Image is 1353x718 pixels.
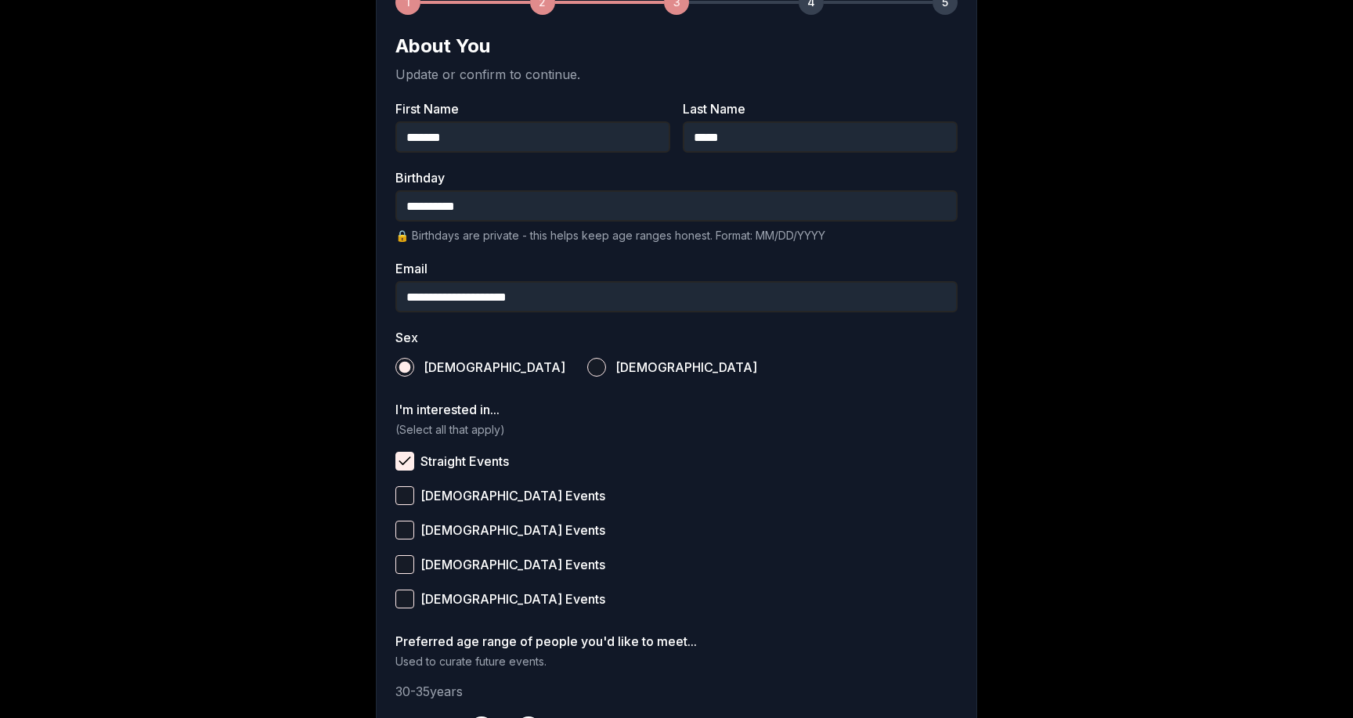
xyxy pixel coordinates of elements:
h2: About You [395,34,958,59]
button: [DEMOGRAPHIC_DATA] Events [395,590,414,608]
p: 30 - 35 years [395,682,958,701]
p: Update or confirm to continue. [395,65,958,84]
label: Birthday [395,171,958,184]
button: [DEMOGRAPHIC_DATA] Events [395,521,414,539]
p: 🔒 Birthdays are private - this helps keep age ranges honest. Format: MM/DD/YYYY [395,228,958,244]
span: [DEMOGRAPHIC_DATA] Events [420,524,605,536]
span: [DEMOGRAPHIC_DATA] Events [420,593,605,605]
button: [DEMOGRAPHIC_DATA] Events [395,555,414,574]
span: [DEMOGRAPHIC_DATA] Events [420,489,605,502]
button: [DEMOGRAPHIC_DATA] Events [395,486,414,505]
button: Straight Events [395,452,414,471]
p: (Select all that apply) [395,422,958,438]
label: Preferred age range of people you'd like to meet... [395,635,958,648]
span: Straight Events [420,455,509,467]
button: [DEMOGRAPHIC_DATA] [395,358,414,377]
label: Sex [395,331,958,344]
p: Used to curate future events. [395,654,958,669]
label: I'm interested in... [395,403,958,416]
button: [DEMOGRAPHIC_DATA] [587,358,606,377]
span: [DEMOGRAPHIC_DATA] [424,361,565,373]
label: Email [395,262,958,275]
label: Last Name [683,103,958,115]
span: [DEMOGRAPHIC_DATA] Events [420,558,605,571]
span: [DEMOGRAPHIC_DATA] [615,361,757,373]
label: First Name [395,103,670,115]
